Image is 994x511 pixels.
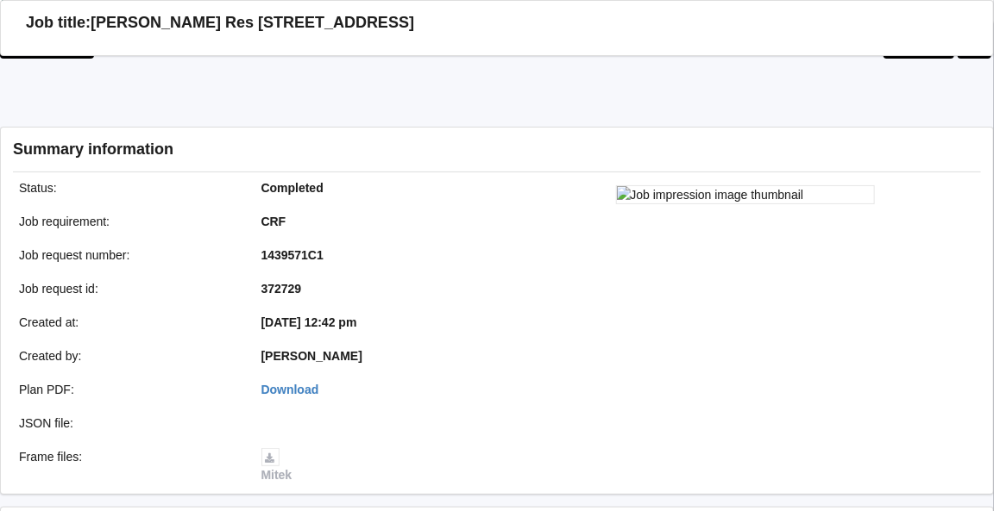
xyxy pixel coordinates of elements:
a: Mitek [261,450,293,483]
div: Job requirement : [7,213,249,230]
div: Frame files : [7,448,249,484]
h3: Job title: [26,13,91,33]
div: Plan PDF : [7,381,249,398]
b: 1439571C1 [261,248,324,262]
b: Completed [261,181,324,195]
div: Job request number : [7,246,249,264]
div: Status : [7,179,249,196]
b: [DATE] 12:42 pm [261,315,357,329]
h3: [PERSON_NAME] Res [STREET_ADDRESS] [91,13,414,33]
b: [PERSON_NAME] [261,349,362,363]
div: Created by : [7,347,249,365]
img: Job impression image thumbnail [616,185,875,204]
a: Download [261,383,319,396]
div: Created at : [7,314,249,331]
b: 372729 [261,282,302,296]
div: JSON file : [7,414,249,432]
h3: Summary information [13,140,733,159]
b: CRF [261,215,286,228]
div: Job request id : [7,280,249,297]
